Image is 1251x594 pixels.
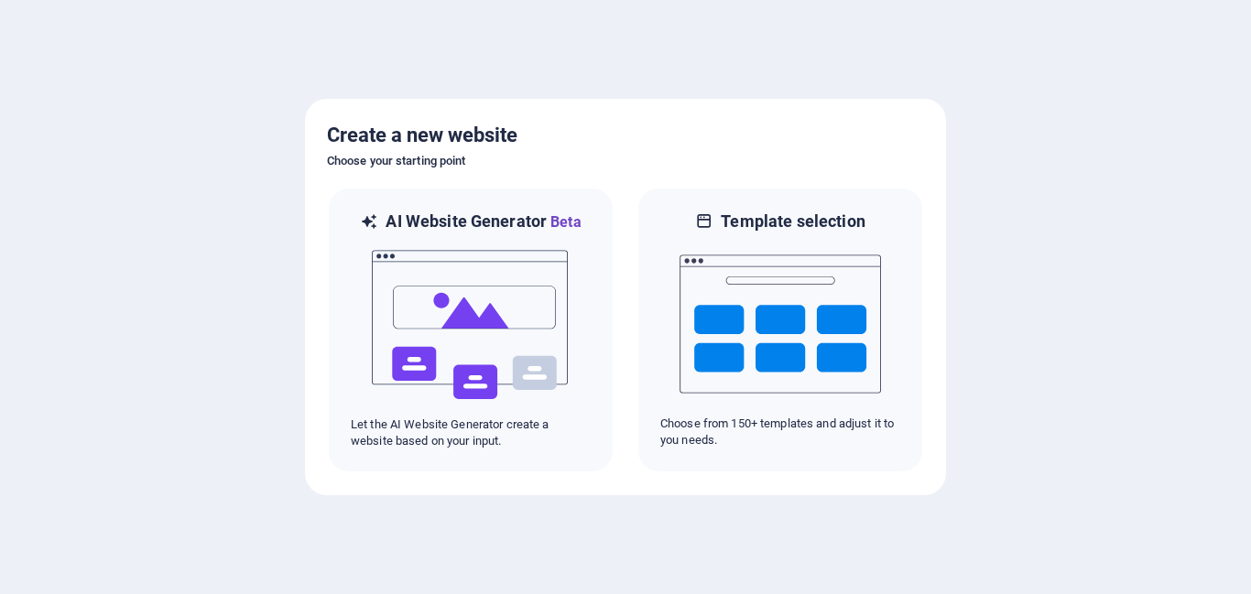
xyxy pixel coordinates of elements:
[660,416,900,448] p: Choose from 150+ templates and adjust it to you needs.
[636,187,924,473] div: Template selectionChoose from 150+ templates and adjust it to you needs.
[721,211,865,232] h6: Template selection
[327,121,924,150] h5: Create a new website
[370,233,571,416] img: ai
[547,213,582,231] span: Beta
[386,211,581,233] h6: AI Website Generator
[327,150,924,172] h6: Choose your starting point
[351,416,591,449] p: Let the AI Website Generator create a website based on your input.
[327,187,615,473] div: AI Website GeneratorBetaaiLet the AI Website Generator create a website based on your input.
